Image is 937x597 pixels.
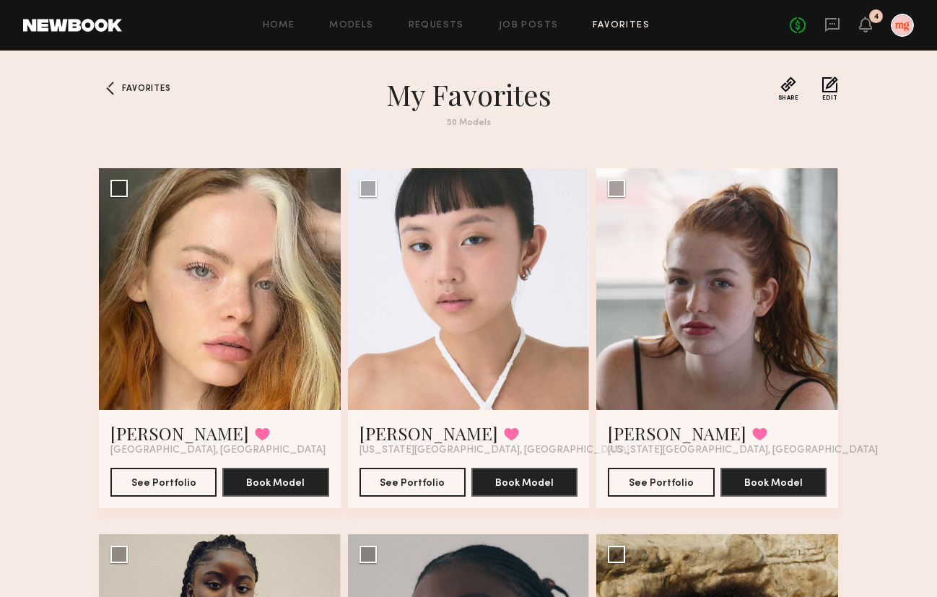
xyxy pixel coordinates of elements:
[778,77,799,101] button: Share
[110,445,326,456] span: [GEOGRAPHIC_DATA], [GEOGRAPHIC_DATA]
[222,468,328,497] button: Book Model
[110,422,249,445] a: [PERSON_NAME]
[873,13,879,21] div: 4
[122,84,170,93] span: Favorites
[720,468,827,497] button: Book Model
[471,476,578,488] a: Book Model
[209,118,728,128] div: 50 Models
[778,95,799,101] span: Share
[99,77,122,100] a: Favorites
[593,21,650,30] a: Favorites
[499,21,559,30] a: Job Posts
[409,21,464,30] a: Requests
[263,21,295,30] a: Home
[359,422,498,445] a: [PERSON_NAME]
[608,422,746,445] a: [PERSON_NAME]
[822,95,838,101] span: Edit
[608,468,714,497] button: See Portfolio
[720,476,827,488] a: Book Model
[209,77,728,113] h1: My Favorites
[222,476,328,488] a: Book Model
[359,445,629,456] span: [US_STATE][GEOGRAPHIC_DATA], [GEOGRAPHIC_DATA]
[329,21,373,30] a: Models
[359,468,466,497] button: See Portfolio
[608,445,878,456] span: [US_STATE][GEOGRAPHIC_DATA], [GEOGRAPHIC_DATA]
[471,468,578,497] button: Book Model
[822,77,838,101] button: Edit
[110,468,217,497] button: See Portfolio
